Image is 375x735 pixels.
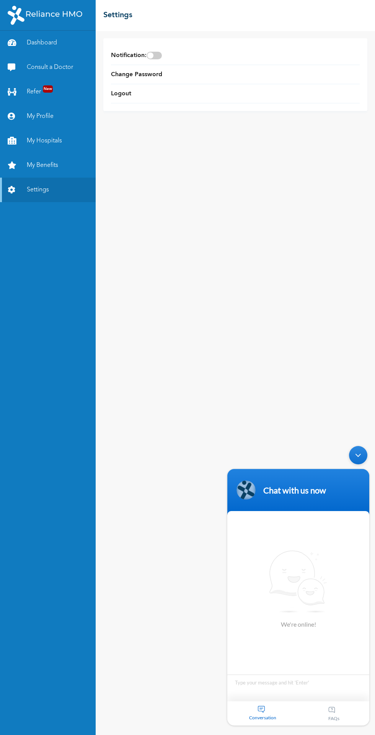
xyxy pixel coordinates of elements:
a: Change Password [111,70,162,79]
iframe: SalesIQ Chatwindow [223,442,373,729]
img: RelianceHMO's Logo [8,6,82,25]
span: New [43,85,53,93]
span: Notification : [111,51,162,60]
h2: Settings [103,10,132,21]
a: Logout [111,89,131,98]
